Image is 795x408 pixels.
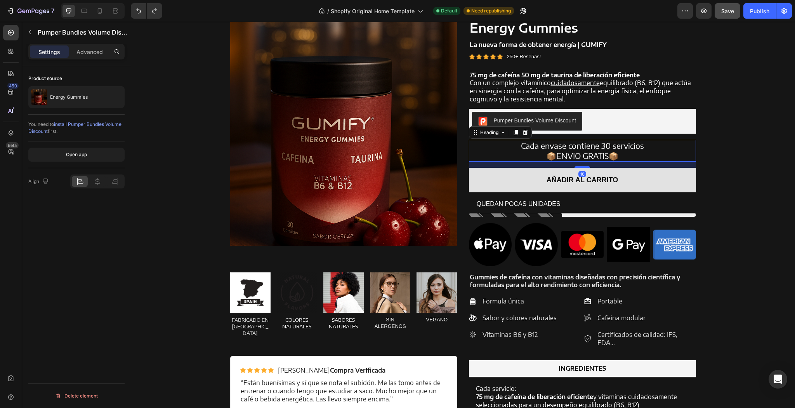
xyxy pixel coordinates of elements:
p: Pumper Bundles Volume Discount [38,28,129,37]
p: Sabor y colores naturales [352,292,426,300]
p: 7 [51,6,54,16]
div: 16 [448,149,455,155]
img: gempages_560896779151737941-b8c5d52b-0b81-4ec4-9109-e24ceaf6b1c5.png [239,251,279,291]
p: SIN ALERGENOS [240,295,279,308]
p: Portable [467,275,564,284]
strong: Compra Verificada [199,345,255,352]
p: Certificados de calidad: IFS, FDA... [467,309,564,325]
div: Open Intercom Messenger [769,370,787,389]
p: FABRICADO EN [GEOGRAPHIC_DATA] [100,295,139,315]
img: gempages_560896779151737941-e5f0cb1d-8db1-45f5-9afa-da358a1ffa35.webp [430,209,473,236]
span: Shopify Original Home Template [331,7,415,15]
p: Formula única [352,275,426,284]
p: Vitaminas B6 y B12 [352,309,426,317]
div: Publish [750,7,769,15]
p: y vitaminas cuidadosamente seleccionadas para un desempeño equilibrado (B6, B12) [345,371,558,387]
p: “Están buenísimas y sí que se nota el subidón. Me las tomo antes de entrenar o cuando tengo que e... [110,357,316,381]
div: You need to first. [28,121,125,135]
p: COLORES NATURALES [147,295,186,308]
button: Delete element [28,390,125,402]
div: Undo/Redo [131,3,162,19]
p: Energy Gummies [50,94,88,100]
span: Default [441,7,457,14]
div: Delete element [55,391,98,401]
img: CIumv63twf4CEAE=.png [347,95,357,104]
img: gempages_560896779151737941-e32a9924-29e7-4843-a804-6c124daeadd4.png [384,201,427,244]
span: / [327,7,329,15]
img: gempages_560896779151737941-5e7b7122-b98d-4ec3-9bd1-d476bd1f274f.png [193,251,233,291]
div: Pumper Bundles Volume Discount [363,95,445,103]
img: gempages_560896779151737941-e4a97169-af00-4a1e-8a10-e0b2d9dbc449.jpg [476,205,519,240]
iframe: Design area [131,22,795,408]
p: 250+ Reseñas! [376,32,410,38]
strong: 75 mg de cafeína 50 mg de taurina de liberación eficiente [339,49,509,57]
img: gempages_560896779151737941-9afb5cae-c9c7-40fe-b0a1-703c7f069aac.png [286,251,326,291]
button: Publish [743,3,776,19]
div: Open app [66,151,87,158]
p: INGREDIENTES [428,343,476,351]
u: cuidadosamente [420,57,469,65]
button: Save [715,3,740,19]
p: Cafeina modular [467,292,564,300]
p: Settings [38,48,60,56]
button: AÑADIR AL CARRITO [338,146,565,171]
p: Con un complejo vitamínico equilibrado (B6, B12) que actúa en sinergia con la cafeína, para optim... [339,57,564,81]
p: QUEDAN POCAS UNIDADES [346,177,430,188]
button: Open app [28,148,125,162]
p: La nueva forma de obtener energía | GUMIFY [339,19,564,27]
div: 450 [7,83,19,89]
img: gempages_560896779151737941-4ac24c27-5ce2-419e-89bb-49068d6ab850.png [338,201,381,244]
strong: Gummies de cafeína con vitaminas diseñadas con precisión científica y formuladas para el alto ren... [339,251,550,267]
p: SABORES NATURALES [193,295,232,308]
span: Need republishing [471,7,511,14]
p: Cada envase contiene 30 servicios 📦ENVIO GRATIS📦 [339,119,564,139]
div: Product source [28,75,62,82]
span: install Pumper Bundles Volume Discount [28,121,122,134]
img: gempages_560896779151737941-340f6ab5-f833-4493-8b26-62ce857ebef7.webp [146,251,186,291]
div: Align [28,176,50,187]
img: gempages_560896779151737941-c0370334-c272-4407-a41a-be62b6677a53.png [522,201,565,244]
img: product feature img [31,89,47,105]
div: Heading [348,107,369,114]
span: Save [721,8,734,14]
div: AÑADIR AL CARRITO [416,154,488,163]
p: Advanced [76,48,103,56]
div: Beta [6,142,19,148]
p: VEGANO [286,295,325,302]
img: gempages_560896779151737941-966f4b1b-6ff4-469c-a0e9-caaead2b64b5.jpg [99,251,140,291]
h2: Rich Text Editor. Editing area: main [338,118,565,140]
strong: 75 mg de cafeína de liberación eficiente [345,371,462,379]
p: Cada servicio: [345,363,558,371]
p: [PERSON_NAME] [147,345,255,353]
button: 7 [3,3,58,19]
button: Pumper Bundles Volume Discount [341,90,451,109]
